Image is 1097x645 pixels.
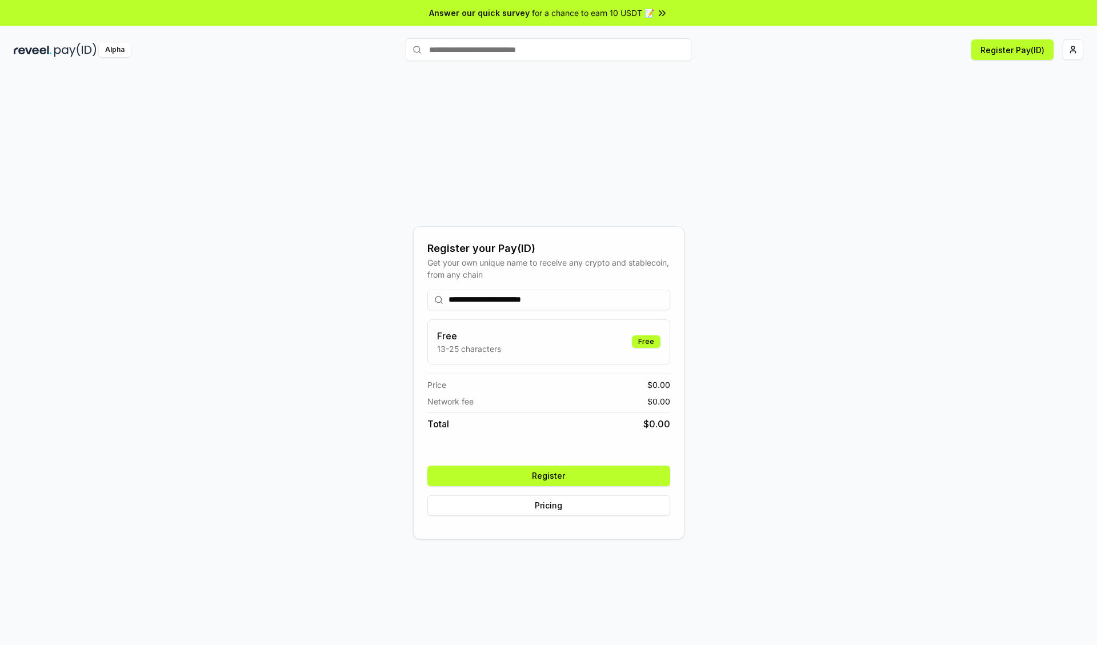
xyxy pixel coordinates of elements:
[643,417,670,431] span: $ 0.00
[437,343,501,355] p: 13-25 characters
[427,417,449,431] span: Total
[427,395,474,407] span: Network fee
[427,257,670,281] div: Get your own unique name to receive any crypto and stablecoin, from any chain
[971,39,1054,60] button: Register Pay(ID)
[532,7,654,19] span: for a chance to earn 10 USDT 📝
[427,495,670,516] button: Pricing
[437,329,501,343] h3: Free
[647,395,670,407] span: $ 0.00
[427,241,670,257] div: Register your Pay(ID)
[14,43,52,57] img: reveel_dark
[427,379,446,391] span: Price
[427,466,670,486] button: Register
[54,43,97,57] img: pay_id
[647,379,670,391] span: $ 0.00
[632,335,660,348] div: Free
[429,7,530,19] span: Answer our quick survey
[99,43,131,57] div: Alpha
